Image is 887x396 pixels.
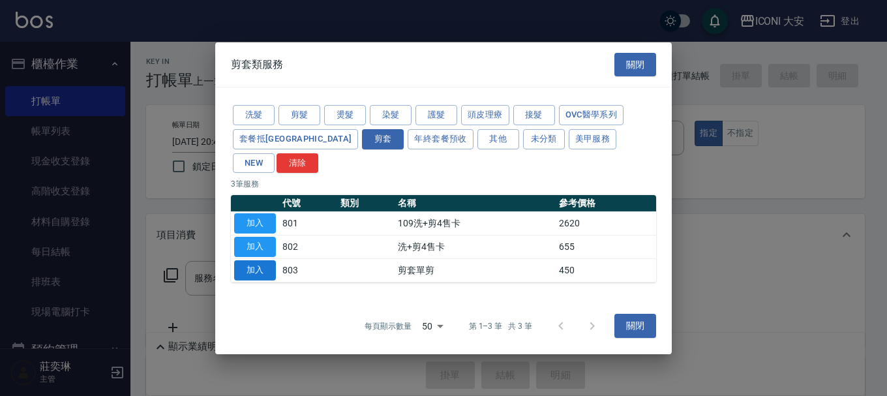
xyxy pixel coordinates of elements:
[477,129,519,149] button: 其他
[279,195,337,212] th: 代號
[362,129,404,149] button: 剪套
[395,235,556,258] td: 洗+剪4售卡
[234,260,276,281] button: 加入
[556,235,656,258] td: 655
[556,258,656,282] td: 450
[513,105,555,125] button: 接髮
[234,237,276,257] button: 加入
[523,129,565,149] button: 未分類
[461,105,509,125] button: 頭皮理療
[278,105,320,125] button: 剪髮
[233,129,358,149] button: 套餐抵[GEOGRAPHIC_DATA]
[614,314,656,338] button: 關閉
[569,129,617,149] button: 美甲服務
[337,195,395,212] th: 類別
[365,320,412,332] p: 每頁顯示數量
[231,58,283,71] span: 剪套類服務
[417,308,448,343] div: 50
[408,129,473,149] button: 年終套餐預收
[370,105,412,125] button: 染髮
[614,52,656,76] button: 關閉
[279,212,337,236] td: 801
[279,258,337,282] td: 803
[231,178,656,190] p: 3 筆服務
[415,105,457,125] button: 護髮
[556,212,656,236] td: 2620
[279,235,337,258] td: 802
[277,153,318,173] button: 清除
[234,213,276,234] button: 加入
[395,195,556,212] th: 名稱
[395,258,556,282] td: 剪套單剪
[233,105,275,125] button: 洗髮
[559,105,624,125] button: ovc醫學系列
[469,320,532,332] p: 第 1–3 筆 共 3 筆
[324,105,366,125] button: 燙髮
[395,212,556,236] td: 109洗+剪4售卡
[556,195,656,212] th: 參考價格
[233,153,275,173] button: NEW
